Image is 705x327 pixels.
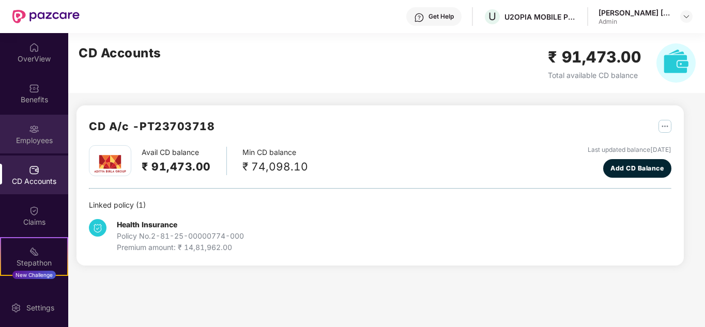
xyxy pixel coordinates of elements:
[242,147,308,175] div: Min CD balance
[23,303,57,313] div: Settings
[599,18,671,26] div: Admin
[29,83,39,94] img: svg+xml;base64,PHN2ZyBpZD0iQmVuZWZpdHMiIHhtbG5zPSJodHRwOi8vd3d3LnczLm9yZy8yMDAwL3N2ZyIgd2lkdGg9Ij...
[29,42,39,53] img: svg+xml;base64,PHN2ZyBpZD0iSG9tZSIgeG1sbnM9Imh0dHA6Ly93d3cudzMub3JnLzIwMDAvc3ZnIiB3aWR0aD0iMjAiIG...
[603,159,672,178] button: Add CD Balance
[29,206,39,216] img: svg+xml;base64,PHN2ZyBpZD0iQ2xhaW0iIHhtbG5zPSJodHRwOi8vd3d3LnczLm9yZy8yMDAwL3N2ZyIgd2lkdGg9IjIwIi...
[89,199,671,211] div: Linked policy ( 1 )
[428,12,454,21] div: Get Help
[414,12,424,23] img: svg+xml;base64,PHN2ZyBpZD0iSGVscC0zMngzMiIgeG1sbnM9Imh0dHA6Ly93d3cudzMub3JnLzIwMDAvc3ZnIiB3aWR0aD...
[12,10,80,23] img: New Pazcare Logo
[142,147,227,175] div: Avail CD balance
[588,145,671,155] div: Last updated balance [DATE]
[89,118,214,135] h2: CD A/c - PT23703718
[610,163,664,173] span: Add CD Balance
[29,287,39,298] img: svg+xml;base64,PHN2ZyBpZD0iRW5kb3JzZW1lbnRzIiB4bWxucz0iaHR0cDovL3d3dy53My5vcmcvMjAwMC9zdmciIHdpZH...
[29,124,39,134] img: svg+xml;base64,PHN2ZyBpZD0iRW1wbG95ZWVzIiB4bWxucz0iaHR0cDovL3d3dy53My5vcmcvMjAwMC9zdmciIHdpZHRoPS...
[29,246,39,257] img: svg+xml;base64,PHN2ZyB4bWxucz0iaHR0cDovL3d3dy53My5vcmcvMjAwMC9zdmciIHdpZHRoPSIyMSIgaGVpZ2h0PSIyMC...
[117,220,177,229] b: Health Insurance
[142,158,211,175] h2: ₹ 91,473.00
[92,146,128,182] img: aditya.png
[656,43,696,83] img: svg+xml;base64,PHN2ZyB4bWxucz0iaHR0cDovL3d3dy53My5vcmcvMjAwMC9zdmciIHhtbG5zOnhsaW5rPSJodHRwOi8vd3...
[488,10,496,23] span: U
[682,12,691,21] img: svg+xml;base64,PHN2ZyBpZD0iRHJvcGRvd24tMzJ4MzIiIHhtbG5zPSJodHRwOi8vd3d3LnczLm9yZy8yMDAwL3N2ZyIgd2...
[12,271,56,279] div: New Challenge
[548,71,638,80] span: Total available CD balance
[117,242,244,253] div: Premium amount: ₹ 14,81,962.00
[29,165,39,175] img: svg+xml;base64,PHN2ZyBpZD0iQ0RfQWNjb3VudHMiIGRhdGEtbmFtZT0iQ0QgQWNjb3VudHMiIHhtbG5zPSJodHRwOi8vd3...
[548,45,641,69] h2: ₹ 91,473.00
[89,219,106,237] img: svg+xml;base64,PHN2ZyB4bWxucz0iaHR0cDovL3d3dy53My5vcmcvMjAwMC9zdmciIHdpZHRoPSIzNCIgaGVpZ2h0PSIzNC...
[242,158,308,175] div: ₹ 74,098.10
[117,230,244,242] div: Policy No. 2-81-25-00000774-000
[504,12,577,22] div: U2OPIA MOBILE PRIVATE LIMITED
[658,120,671,133] img: svg+xml;base64,PHN2ZyB4bWxucz0iaHR0cDovL3d3dy53My5vcmcvMjAwMC9zdmciIHdpZHRoPSIyNSIgaGVpZ2h0PSIyNS...
[11,303,21,313] img: svg+xml;base64,PHN2ZyBpZD0iU2V0dGluZy0yMHgyMCIgeG1sbnM9Imh0dHA6Ly93d3cudzMub3JnLzIwMDAvc3ZnIiB3aW...
[1,258,67,268] div: Stepathon
[599,8,671,18] div: [PERSON_NAME] [PERSON_NAME]
[79,43,161,63] h2: CD Accounts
